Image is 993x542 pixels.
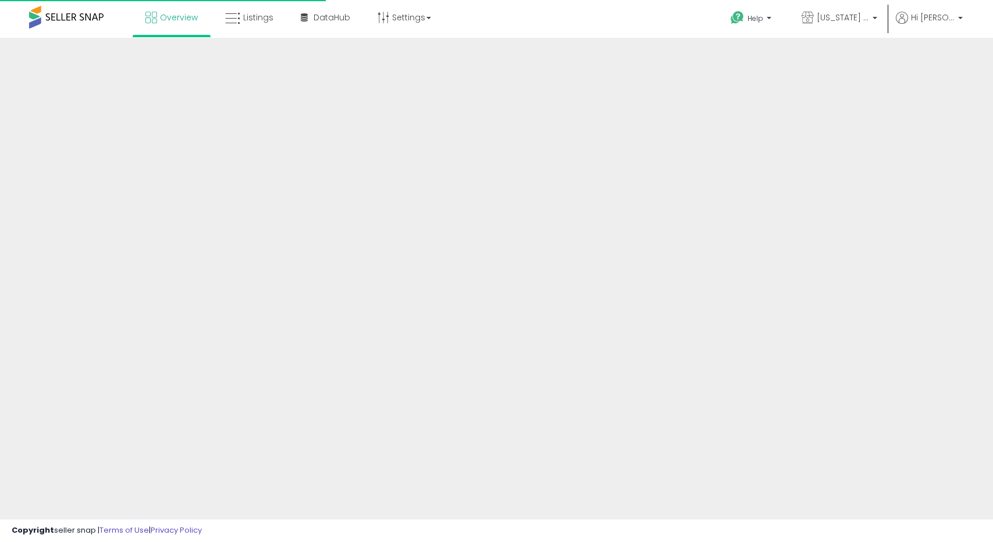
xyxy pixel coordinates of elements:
span: DataHub [314,12,350,23]
span: [US_STATE] PRIME RETAIL [817,12,869,23]
span: Hi [PERSON_NAME] [911,12,955,23]
i: Get Help [730,10,745,25]
span: Help [748,13,763,23]
span: Listings [243,12,273,23]
a: Hi [PERSON_NAME] [896,12,963,38]
a: Help [721,2,783,38]
span: Overview [160,12,198,23]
